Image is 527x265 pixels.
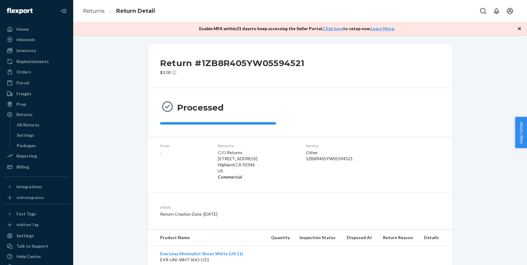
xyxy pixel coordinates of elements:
strong: Commercial [218,174,242,179]
a: Orders [4,67,70,77]
a: Talk to Support [4,241,70,251]
button: Open notifications [490,5,503,17]
a: Parcel [4,78,70,88]
button: Integrations [4,182,70,192]
div: 1ZB8R405YW05594521 [306,156,392,162]
th: Inspection Status [295,230,342,246]
a: Returns [83,8,105,14]
a: Home [4,24,70,34]
div: Prep [16,101,26,107]
div: Home [16,26,29,32]
a: Add Fast Tag [4,221,70,228]
div: All Returns [17,122,39,128]
th: Product Name [148,230,265,246]
div: Settings [17,132,34,138]
a: Prep [4,99,70,109]
div: Parcel [16,80,29,86]
a: Reporting [4,151,70,161]
div: Returns [16,111,33,118]
h2: Return #1ZB8R405YW05594521 [160,57,305,69]
div: Orders [16,69,31,75]
div: Packages [17,143,36,149]
div: Reporting [16,153,37,159]
th: Details [419,230,452,246]
a: All Returns [14,120,70,130]
button: Open Search Box [477,5,489,17]
a: Inventory [4,46,70,55]
a: Freight [4,89,70,99]
span: , [160,150,161,155]
th: Return Reason [378,230,419,246]
a: Click here [323,26,343,31]
a: Returns [4,110,70,119]
button: Open account menu [504,5,516,17]
a: Help Center [4,252,70,261]
button: Help Center [515,117,527,148]
img: Flexport logo [7,8,33,14]
p: [STREET_ADDRESS] [218,156,296,162]
ol: breadcrumbs [78,2,160,20]
button: Fast Tags [4,209,70,219]
dt: From [160,143,208,148]
th: Disposed At [342,230,378,246]
a: Learn More [371,26,394,31]
dt: Detail [160,205,329,210]
p: Enable MFA within 21 days to keep accessing the Seller Portal. to setup now. . [199,26,395,32]
a: Settings [4,231,70,241]
div: Replenishments [16,58,49,65]
a: Everyday Minimalist Shoes White (US 11) [160,251,243,256]
div: Help Center [16,253,41,260]
p: $3.00 [160,69,305,76]
div: Add Integration [16,195,44,200]
div: Settings [16,233,34,239]
div: Integrations [16,184,42,190]
p: Return Creation Date : [DATE] [160,211,329,217]
h3: Processed [177,102,224,113]
div: Billing [16,164,29,170]
dt: Return to [218,143,296,148]
p: C/O Returns [218,150,296,156]
a: Return Detail [116,8,155,14]
div: Freight [16,91,31,97]
p: EVR-UNI-WHT-SHO-U11 [160,257,260,263]
span: Other [306,150,318,155]
div: Inbounds [16,37,35,43]
a: Replenishments [4,57,70,66]
button: Close Navigation [57,5,70,17]
p: US [218,168,296,174]
a: Inbounds [4,35,70,44]
th: Quantity [265,230,295,246]
div: Fast Tags [16,211,36,217]
dt: Service [306,143,392,148]
a: Settings [14,130,70,140]
div: Talk to Support [16,243,48,249]
a: Packages [14,141,70,150]
a: Billing [4,162,70,172]
a: Add Integration [4,194,70,201]
div: Add Fast Tag [16,222,38,227]
p: Highland , CA 92346 [218,162,296,168]
div: Inventory [16,48,36,54]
